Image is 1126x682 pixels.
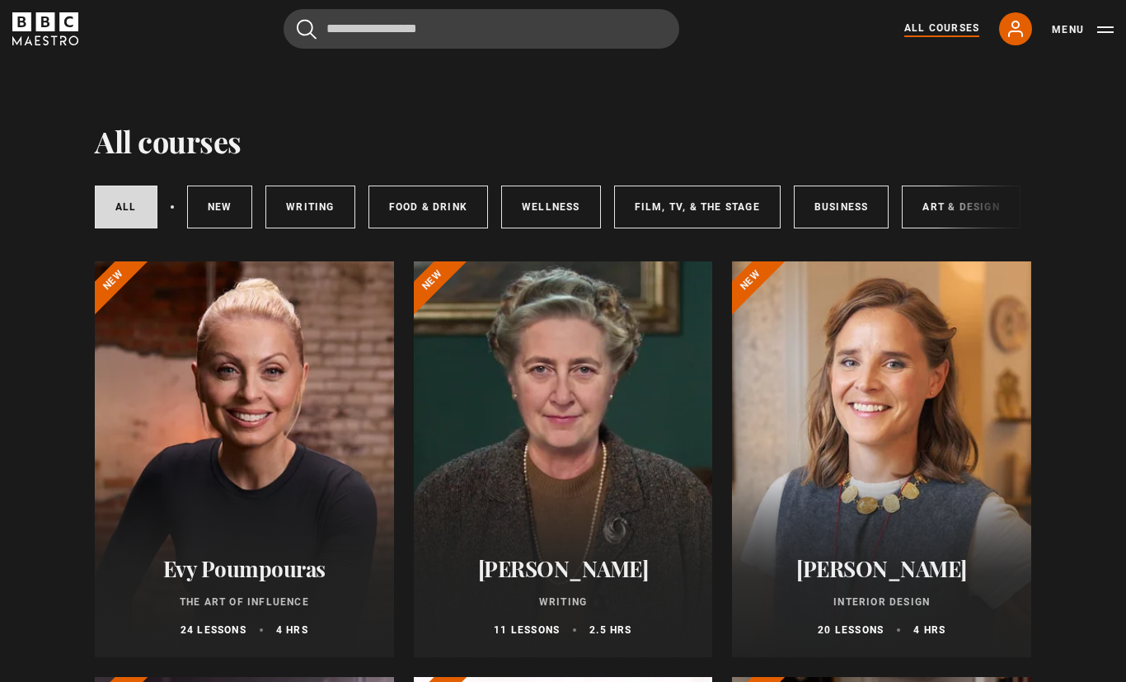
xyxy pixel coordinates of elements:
[12,12,78,45] svg: BBC Maestro
[434,595,693,609] p: Writing
[902,186,1020,228] a: Art & Design
[494,623,560,637] p: 11 lessons
[794,186,889,228] a: Business
[95,186,157,228] a: All
[589,623,631,637] p: 2.5 hrs
[187,186,253,228] a: New
[913,623,945,637] p: 4 hrs
[115,556,374,581] h2: Evy Poumpouras
[181,623,246,637] p: 24 lessons
[95,261,394,657] a: Evy Poumpouras The Art of Influence 24 lessons 4 hrs New
[95,124,242,158] h1: All courses
[614,186,781,228] a: Film, TV, & The Stage
[265,186,354,228] a: Writing
[368,186,488,228] a: Food & Drink
[276,623,308,637] p: 4 hrs
[297,19,317,40] button: Submit the search query
[818,623,884,637] p: 20 lessons
[501,186,601,228] a: Wellness
[115,595,374,609] p: The Art of Influence
[904,21,979,37] a: All Courses
[732,261,1031,657] a: [PERSON_NAME] Interior Design 20 lessons 4 hrs New
[752,595,1011,609] p: Interior Design
[752,556,1011,581] h2: [PERSON_NAME]
[434,556,693,581] h2: [PERSON_NAME]
[284,9,679,49] input: Search
[414,261,713,657] a: [PERSON_NAME] Writing 11 lessons 2.5 hrs New
[1052,21,1114,38] button: Toggle navigation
